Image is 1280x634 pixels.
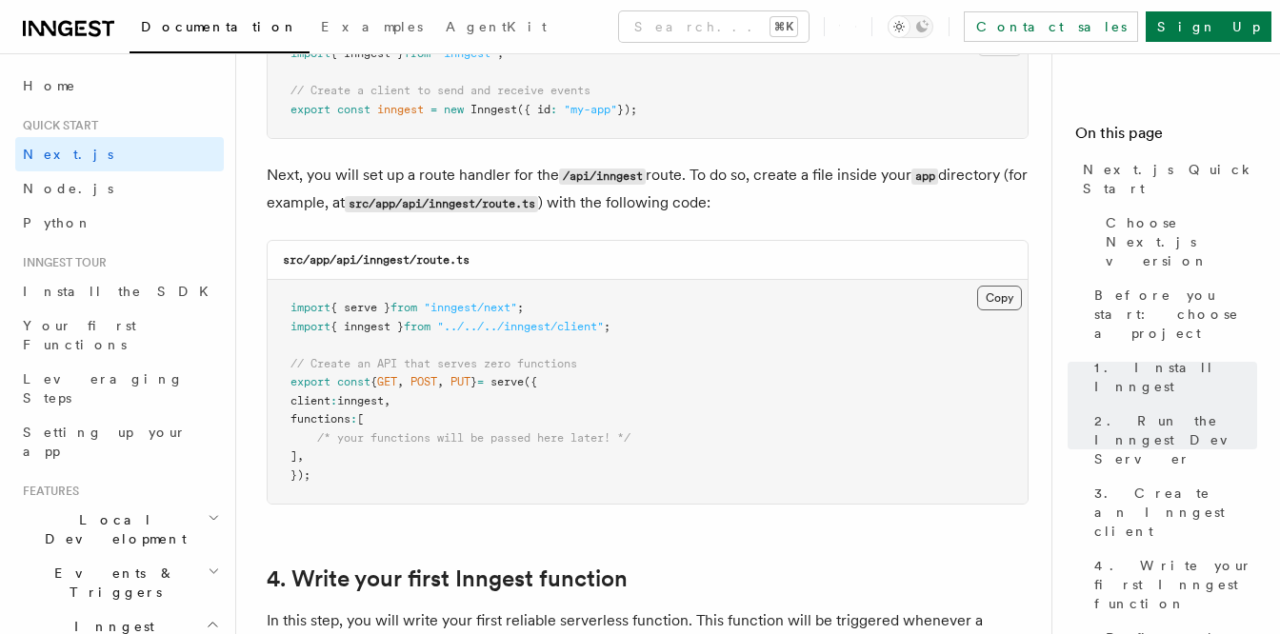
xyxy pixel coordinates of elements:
a: Next.js Quick Start [1075,152,1257,206]
span: Features [15,484,79,499]
span: { serve } [330,301,390,314]
a: Node.js [15,171,224,206]
span: ] [290,449,297,463]
span: { inngest } [330,320,404,333]
span: /* your functions will be passed here later! */ [317,431,630,445]
a: Python [15,206,224,240]
span: export [290,103,330,116]
code: src/app/api/inngest/route.ts [283,253,470,267]
span: from [404,320,430,333]
span: 1. Install Inngest [1094,358,1257,396]
span: "inngest/next" [424,301,517,314]
span: ; [604,320,610,333]
span: Node.js [23,181,113,196]
span: const [337,375,370,388]
a: Install the SDK [15,274,224,308]
a: 4. Write your first Inngest function [267,565,628,592]
a: Choose Next.js version [1098,206,1257,278]
code: /api/inngest [559,168,646,185]
a: Home [15,69,224,103]
span: "../../../inngest/client" [437,320,604,333]
span: Quick start [15,118,98,133]
span: export [290,375,330,388]
span: : [350,412,357,426]
button: Events & Triggers [15,556,224,609]
span: inngest [377,103,424,116]
span: functions [290,412,350,426]
span: Next.js [23,147,113,162]
span: 4. Write your first Inngest function [1094,556,1257,613]
span: ({ id [517,103,550,116]
span: import [290,320,330,333]
span: , [397,375,404,388]
span: Your first Functions [23,318,136,352]
span: client [290,394,330,407]
span: Inngest tour [15,255,107,270]
span: Inngest [470,103,517,116]
button: Copy [977,286,1022,310]
code: src/app/api/inngest/route.ts [345,196,538,212]
span: } [470,375,477,388]
a: Documentation [130,6,310,53]
kbd: ⌘K [770,17,797,36]
span: ; [517,301,524,314]
p: Next, you will set up a route handler for the route. To do so, create a file inside your director... [267,162,1029,217]
span: }); [617,103,637,116]
span: // Create an API that serves zero functions [290,357,577,370]
span: Leveraging Steps [23,371,184,406]
span: { [370,375,377,388]
span: from [390,301,417,314]
span: Next.js Quick Start [1083,160,1257,198]
span: = [477,375,484,388]
a: Before you start: choose a project [1087,278,1257,350]
span: : [330,394,337,407]
span: inngest [337,394,384,407]
a: Leveraging Steps [15,362,224,415]
span: Choose Next.js version [1106,213,1257,270]
span: // Create a client to send and receive events [290,84,590,97]
span: Events & Triggers [15,564,208,602]
a: 4. Write your first Inngest function [1087,548,1257,621]
span: POST [410,375,437,388]
span: import [290,301,330,314]
span: = [430,103,437,116]
span: , [437,375,444,388]
span: PUT [450,375,470,388]
a: Examples [310,6,434,51]
a: 3. Create an Inngest client [1087,476,1257,548]
a: Next.js [15,137,224,171]
span: 2. Run the Inngest Dev Server [1094,411,1257,468]
h4: On this page [1075,122,1257,152]
span: , [297,449,304,463]
span: serve [490,375,524,388]
span: GET [377,375,397,388]
a: Sign Up [1146,11,1271,42]
span: Documentation [141,19,298,34]
span: }); [290,468,310,482]
span: Install the SDK [23,284,220,299]
a: Setting up your app [15,415,224,468]
span: "my-app" [564,103,617,116]
span: 3. Create an Inngest client [1094,484,1257,541]
span: AgentKit [446,19,547,34]
a: 1. Install Inngest [1087,350,1257,404]
a: 2. Run the Inngest Dev Server [1087,404,1257,476]
span: Setting up your app [23,425,187,459]
button: Toggle dark mode [888,15,933,38]
span: , [384,394,390,407]
span: Local Development [15,510,208,548]
span: Home [23,76,76,95]
span: Examples [321,19,423,34]
button: Local Development [15,503,224,556]
span: const [337,103,370,116]
code: app [911,168,938,185]
span: : [550,103,557,116]
a: AgentKit [434,6,558,51]
button: Search...⌘K [619,11,809,42]
a: Your first Functions [15,308,224,362]
a: Contact sales [964,11,1138,42]
span: ({ [524,375,537,388]
span: new [444,103,464,116]
span: Before you start: choose a project [1094,286,1257,343]
span: Python [23,215,92,230]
